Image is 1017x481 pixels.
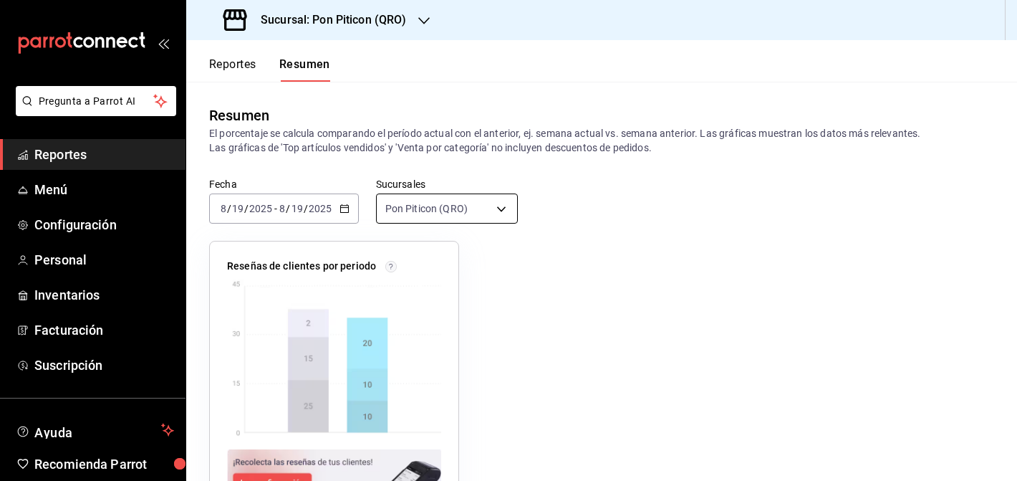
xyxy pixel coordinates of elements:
a: Pregunta a Parrot AI [10,104,176,119]
input: ---- [249,203,273,214]
span: Reportes [34,145,174,164]
p: El porcentaje se calcula comparando el período actual con el anterior, ej. semana actual vs. sema... [209,126,994,155]
button: Pregunta a Parrot AI [16,86,176,116]
button: Resumen [279,57,330,82]
span: Recomienda Parrot [34,454,174,474]
span: Suscripción [34,356,174,375]
span: / [286,203,290,214]
span: / [227,203,231,214]
span: / [304,203,308,214]
label: Sucursales [376,179,518,189]
span: Pregunta a Parrot AI [39,94,154,109]
span: Menú [34,180,174,199]
span: - [274,203,277,214]
input: -- [220,203,227,214]
span: Facturación [34,320,174,340]
input: -- [231,203,244,214]
div: Resumen [209,105,269,126]
h3: Sucursal: Pon Piticon (QRO) [249,11,407,29]
input: -- [279,203,286,214]
span: Ayuda [34,422,155,439]
button: open_drawer_menu [158,37,169,49]
div: navigation tabs [209,57,330,82]
span: / [244,203,249,214]
input: ---- [308,203,332,214]
label: Fecha [209,179,359,189]
input: -- [291,203,304,214]
span: Configuración [34,215,174,234]
button: Reportes [209,57,256,82]
span: Pon Piticon (QRO) [385,201,468,216]
span: Personal [34,250,174,270]
span: Inventarios [34,285,174,305]
p: Reseñas de clientes por periodo [227,259,376,274]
